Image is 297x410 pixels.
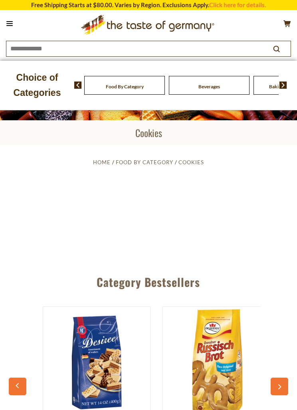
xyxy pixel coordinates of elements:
a: Cookies [178,159,204,165]
div: Category Bestsellers [9,264,288,297]
a: Food By Category [116,159,173,165]
a: Beverages [198,84,220,90]
a: Food By Category [106,84,144,90]
img: previous arrow [74,82,82,89]
a: Click here for details. [209,1,266,8]
a: Home [93,159,111,165]
img: next arrow [279,82,287,89]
